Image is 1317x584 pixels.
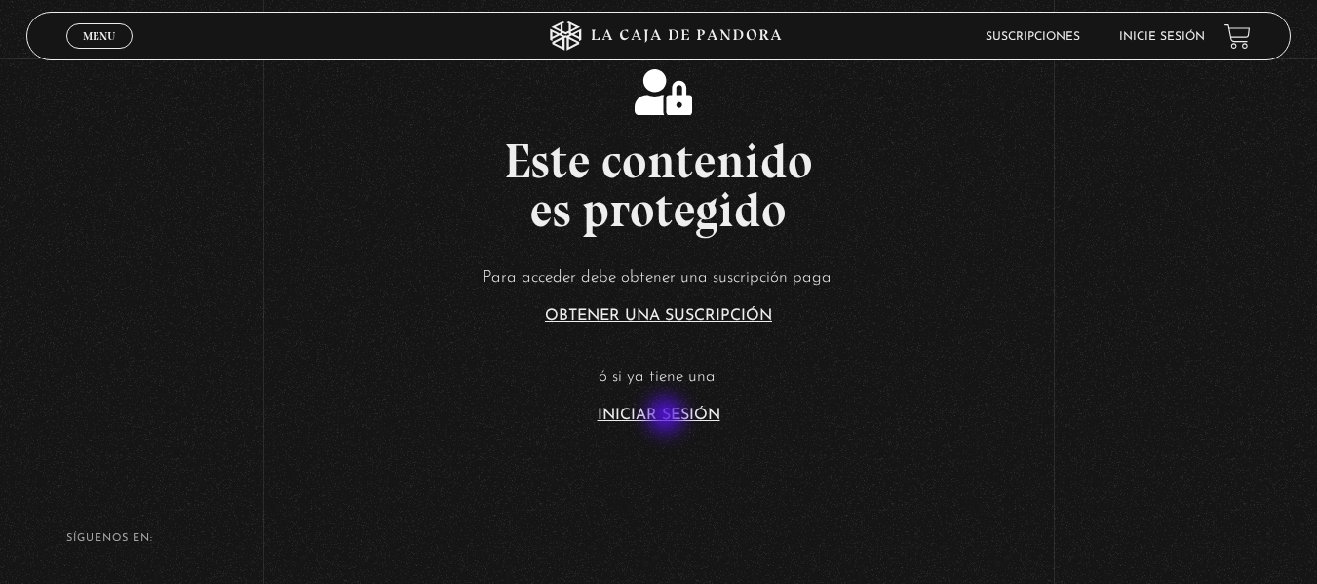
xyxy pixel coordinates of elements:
[598,408,720,423] a: Iniciar Sesión
[1224,22,1251,49] a: View your shopping cart
[83,30,115,42] span: Menu
[986,31,1080,43] a: Suscripciones
[545,308,772,324] a: Obtener una suscripción
[76,47,122,60] span: Cerrar
[66,533,1252,544] h4: SÍguenos en:
[1119,31,1205,43] a: Inicie sesión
